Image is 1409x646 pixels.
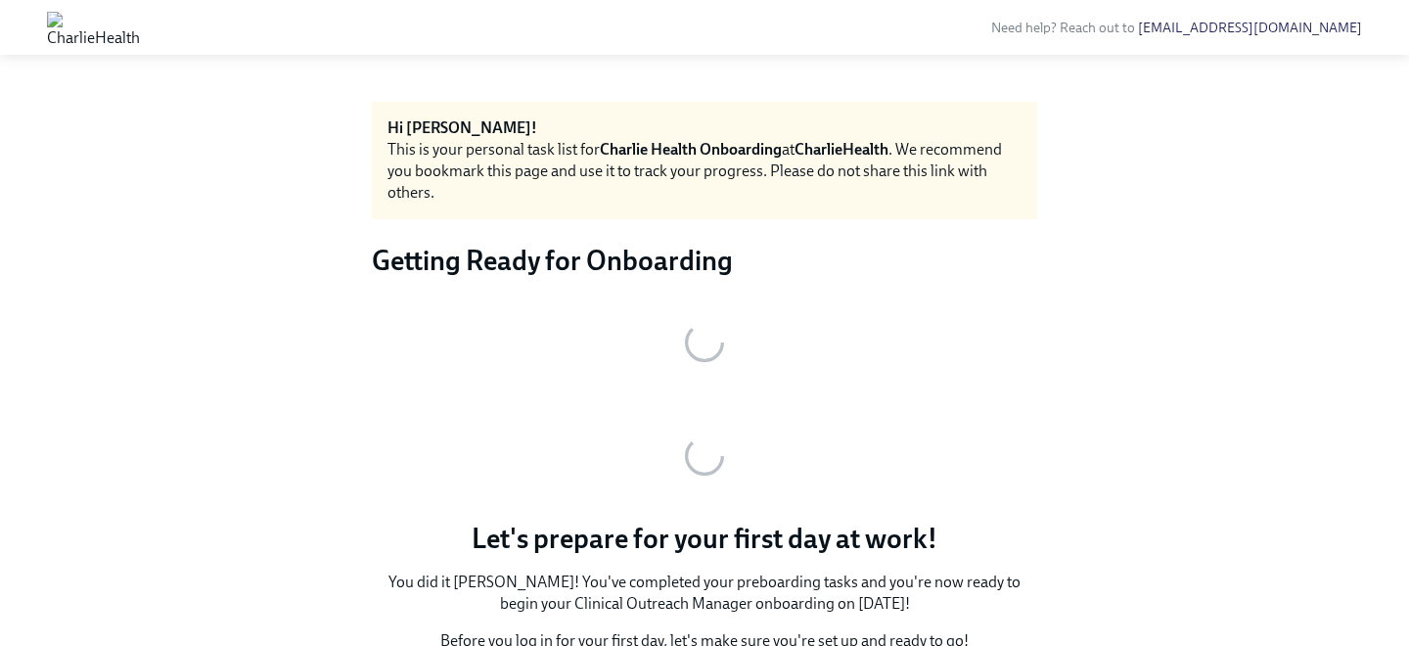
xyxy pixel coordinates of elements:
a: [EMAIL_ADDRESS][DOMAIN_NAME] [1138,20,1362,36]
img: CharlieHealth [47,12,140,43]
div: This is your personal task list for at . We recommend you bookmark this page and use it to track ... [387,139,1022,204]
button: Zoom image [372,407,1037,505]
h3: Getting Ready for Onboarding [372,243,1037,278]
strong: Hi [PERSON_NAME]! [387,118,537,137]
p: Let's prepare for your first day at work! [372,521,1037,556]
strong: CharlieHealth [795,140,888,159]
span: Need help? Reach out to [991,20,1362,36]
strong: Charlie Health Onboarding [600,140,782,159]
button: Zoom image [372,294,1037,392]
p: You did it [PERSON_NAME]! You've completed your preboarding tasks and you're now ready to begin y... [372,572,1037,615]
